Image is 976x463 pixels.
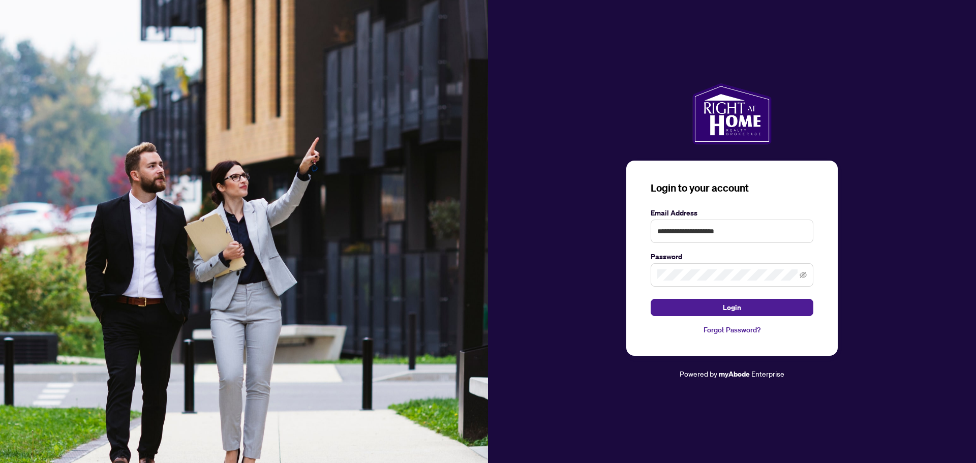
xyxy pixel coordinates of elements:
a: Forgot Password? [651,324,813,335]
label: Password [651,251,813,262]
button: Login [651,299,813,316]
span: eye-invisible [800,271,807,279]
a: myAbode [719,368,750,380]
span: Enterprise [751,369,784,378]
span: Powered by [680,369,717,378]
img: ma-logo [692,83,771,144]
span: Login [723,299,741,316]
h3: Login to your account [651,181,813,195]
label: Email Address [651,207,813,219]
